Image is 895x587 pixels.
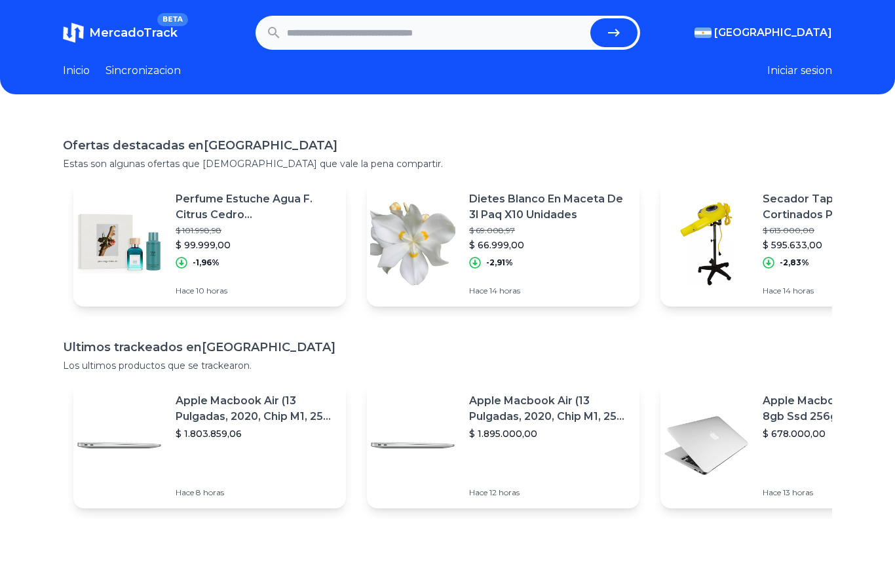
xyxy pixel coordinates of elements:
[73,400,165,491] img: Featured image
[367,383,639,508] a: Featured imageApple Macbook Air (13 Pulgadas, 2020, Chip M1, 256 Gb De Ssd, 8 Gb De Ram) - Plata$...
[73,383,346,508] a: Featured imageApple Macbook Air (13 Pulgadas, 2020, Chip M1, 256 Gb De Ssd, 8 Gb De Ram) - Plata$...
[63,22,84,43] img: MercadoTrack
[367,400,459,491] img: Featured image
[63,22,178,43] a: MercadoTrackBETA
[73,198,165,290] img: Featured image
[63,63,90,79] a: Inicio
[63,359,832,372] p: Los ultimos productos que se trackearon.
[73,181,346,307] a: Featured imagePerfume Estuche Agua F. Citrus Cedro [PERSON_NAME] 120ml Orig$ 101.998,98$ 99.999,0...
[176,225,335,236] p: $ 101.998,98
[695,25,832,41] button: [GEOGRAPHIC_DATA]
[780,257,809,268] p: -2,83%
[660,198,752,290] img: Featured image
[367,198,459,290] img: Featured image
[63,338,832,356] h1: Ultimos trackeados en [GEOGRAPHIC_DATA]
[469,286,629,296] p: Hace 14 horas
[157,13,188,26] span: BETA
[469,225,629,236] p: $ 69.008,97
[469,393,629,425] p: Apple Macbook Air (13 Pulgadas, 2020, Chip M1, 256 Gb De Ssd, 8 Gb De Ram) - Plata
[105,63,181,79] a: Sincronizacion
[89,26,178,40] span: MercadoTrack
[714,25,832,41] span: [GEOGRAPHIC_DATA]
[367,181,639,307] a: Featured imageDietes Blanco En Maceta De 3l Paq X10 Unidades$ 69.008,97$ 66.999,00-2,91%Hace 14 h...
[486,257,513,268] p: -2,91%
[176,238,335,252] p: $ 99.999,00
[63,157,832,170] p: Estas son algunas ofertas que [DEMOGRAPHIC_DATA] que vale la pena compartir.
[193,257,219,268] p: -1,96%
[469,191,629,223] p: Dietes Blanco En Maceta De 3l Paq X10 Unidades
[176,427,335,440] p: $ 1.803.859,06
[176,286,335,296] p: Hace 10 horas
[176,191,335,223] p: Perfume Estuche Agua F. Citrus Cedro [PERSON_NAME] 120ml Orig
[660,400,752,491] img: Featured image
[469,427,629,440] p: $ 1.895.000,00
[176,487,335,498] p: Hace 8 horas
[469,487,629,498] p: Hace 12 horas
[695,28,712,38] img: Argentina
[469,238,629,252] p: $ 66.999,00
[767,63,832,79] button: Iniciar sesion
[176,393,335,425] p: Apple Macbook Air (13 Pulgadas, 2020, Chip M1, 256 Gb De Ssd, 8 Gb De Ram) - Plata
[63,136,832,155] h1: Ofertas destacadas en [GEOGRAPHIC_DATA]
